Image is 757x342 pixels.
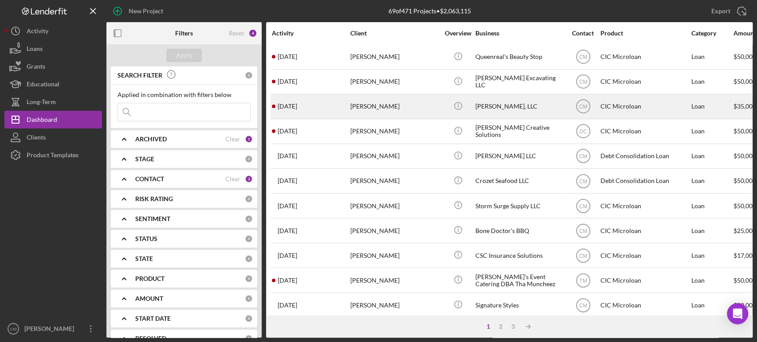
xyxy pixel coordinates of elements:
[350,95,439,118] div: [PERSON_NAME]
[579,303,587,309] text: CM
[579,54,587,60] text: CM
[600,169,689,193] div: Debt Consolidation Loan
[600,45,689,69] div: CIC Microloan
[278,53,297,60] time: 2025-08-13 21:52
[245,195,253,203] div: 0
[691,268,733,292] div: Loan
[350,30,439,37] div: Client
[272,30,349,37] div: Activity
[600,120,689,143] div: CIC Microloan
[475,70,564,93] div: [PERSON_NAME] Excavating LLC
[600,194,689,218] div: CIC Microloan
[702,2,753,20] button: Export
[579,253,587,259] text: CM
[579,277,587,284] text: TM
[135,315,171,322] b: START DATE
[4,75,102,93] button: Educational
[350,244,439,267] div: [PERSON_NAME]
[278,202,297,210] time: 2025-08-08 08:19
[27,40,43,60] div: Loans
[600,30,689,37] div: Product
[245,71,253,79] div: 0
[27,128,46,148] div: Clients
[350,219,439,242] div: [PERSON_NAME]
[475,120,564,143] div: [PERSON_NAME] Creative Solutions
[475,169,564,193] div: Crozet Seafood LLC
[225,175,240,183] div: Clear
[600,244,689,267] div: CIC Microloan
[350,293,439,317] div: [PERSON_NAME]
[135,295,163,302] b: AMOUNT
[350,70,439,93] div: [PERSON_NAME]
[350,45,439,69] div: [PERSON_NAME]
[135,275,165,282] b: PRODUCT
[4,111,102,128] button: Dashboard
[278,128,297,135] time: 2025-08-12 21:42
[278,177,297,184] time: 2025-08-11 19:40
[350,120,439,143] div: [PERSON_NAME]
[475,293,564,317] div: Signature Styles
[27,22,48,42] div: Activity
[129,2,163,20] div: New Project
[579,153,587,159] text: CM
[245,255,253,263] div: 0
[4,22,102,40] a: Activity
[278,103,297,110] time: 2025-08-12 21:44
[278,152,297,159] time: 2025-08-12 14:45
[579,79,587,85] text: CM
[579,228,587,234] text: CM
[482,323,494,330] div: 1
[600,144,689,168] div: Debt Consolidation Loan
[691,30,733,37] div: Category
[691,293,733,317] div: Loan
[22,320,80,340] div: [PERSON_NAME]
[4,40,102,58] button: Loans
[727,303,748,324] div: Open Intercom Messenger
[27,75,59,95] div: Educational
[579,203,587,209] text: CM
[4,128,102,146] a: Clients
[350,194,439,218] div: [PERSON_NAME]
[600,219,689,242] div: CIC Microloan
[691,169,733,193] div: Loan
[579,104,587,110] text: CM
[691,120,733,143] div: Loan
[691,95,733,118] div: Loan
[494,323,507,330] div: 2
[600,293,689,317] div: CIC Microloan
[475,244,564,267] div: CSC Insurance Solutions
[225,136,240,143] div: Clear
[135,255,153,262] b: STATE
[245,175,253,183] div: 3
[10,326,17,331] text: CM
[4,146,102,164] a: Product Templates
[106,2,172,20] button: New Project
[175,30,193,37] b: Filters
[475,144,564,168] div: [PERSON_NAME] LLC
[248,29,257,38] div: 4
[4,320,102,338] button: CM[PERSON_NAME]
[245,235,253,243] div: 0
[278,302,297,309] time: 2025-07-30 13:25
[4,93,102,111] button: Long-Term
[245,315,253,323] div: 0
[135,155,154,163] b: STAGE
[278,78,297,85] time: 2025-08-13 15:13
[711,2,730,20] div: Export
[350,169,439,193] div: [PERSON_NAME]
[579,178,587,184] text: CM
[475,194,564,218] div: Storm Surge Supply LLC
[600,268,689,292] div: CIC Microloan
[475,268,564,292] div: [PERSON_NAME]'s Event Catering DBA Tha Muncheez
[4,58,102,75] a: Grants
[245,155,253,163] div: 0
[691,70,733,93] div: Loan
[27,58,45,78] div: Grants
[135,215,170,222] b: SENTIMENT
[350,144,439,168] div: [PERSON_NAME]
[507,323,519,330] div: 3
